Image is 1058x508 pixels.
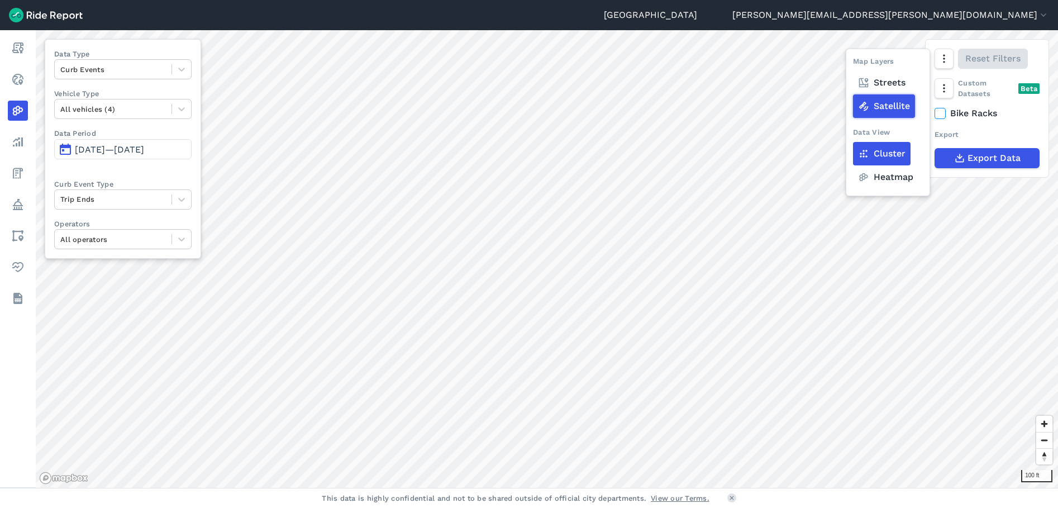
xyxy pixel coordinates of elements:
label: Curb Event Type [54,179,192,189]
a: Mapbox logo [39,472,88,485]
div: Beta [1018,83,1040,94]
label: Data Type [54,49,192,59]
div: 100 ft [1021,470,1052,482]
a: Analyze [8,132,28,152]
span: [DATE]—[DATE] [75,144,144,155]
label: Streets [853,71,911,94]
a: Fees [8,163,28,183]
div: Export [935,129,1040,140]
label: Data Period [54,128,192,139]
button: Zoom out [1036,432,1052,448]
a: Realtime [8,69,28,89]
label: Vehicle Type [54,88,192,99]
a: Health [8,257,28,277]
a: Heatmaps [8,101,28,121]
a: Report [8,38,28,58]
button: Reset bearing to north [1036,448,1052,464]
label: Operators [54,219,192,229]
a: View our Terms. [651,493,709,504]
img: Ride Report [9,8,83,22]
button: [PERSON_NAME][EMAIL_ADDRESS][PERSON_NAME][DOMAIN_NAME] [732,8,1049,22]
button: Reset Filters [958,49,1028,69]
label: Satellite [853,94,915,118]
span: Reset Filters [965,52,1021,65]
a: [GEOGRAPHIC_DATA] [604,8,697,22]
button: Zoom in [1036,416,1052,432]
a: Areas [8,226,28,246]
div: Custom Datasets [935,78,1040,99]
div: Map Layers [853,56,894,71]
button: Export Data [935,148,1040,168]
a: Policy [8,194,28,215]
label: Cluster [853,142,911,165]
span: Export Data [968,151,1021,165]
label: Heatmap [853,165,918,189]
div: Data View [853,127,890,142]
button: [DATE]—[DATE] [54,139,192,159]
label: Bike Racks [935,107,1040,120]
canvas: Map [36,30,1058,488]
a: Datasets [8,288,28,308]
